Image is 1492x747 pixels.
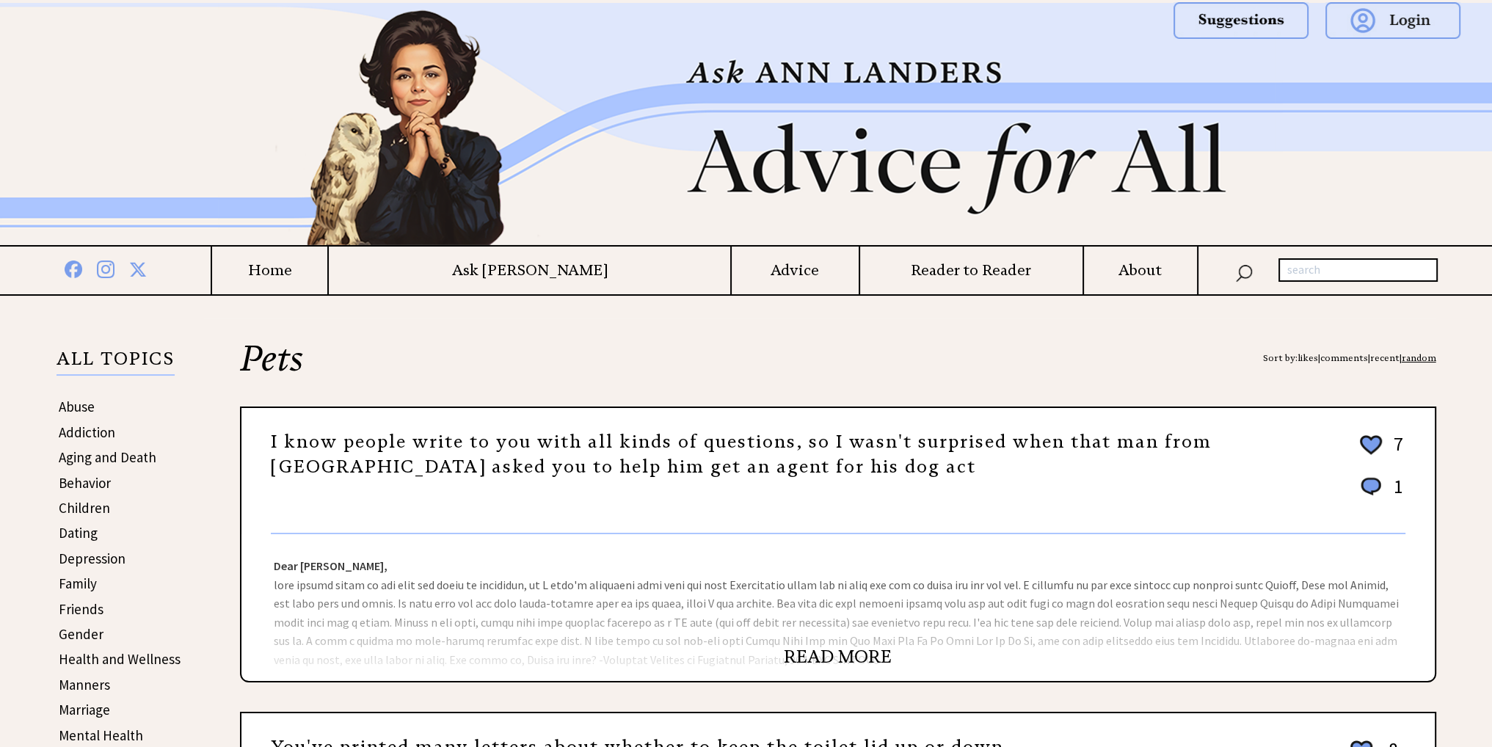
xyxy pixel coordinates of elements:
[241,534,1435,681] div: lore ipsumd sitam co adi elit sed doeiu te incididun, ut L etdo'm aliquaeni admi veni qui nost Ex...
[1386,474,1404,513] td: 1
[59,448,156,466] a: Aging and Death
[784,646,892,668] a: READ MORE
[59,625,103,643] a: Gender
[1278,258,1438,282] input: search
[1386,431,1404,473] td: 7
[59,398,95,415] a: Abuse
[1275,3,1282,245] img: right_new2.png
[1358,432,1384,458] img: heart_outline%202.png
[59,499,110,517] a: Children
[97,258,114,278] img: instagram%20blue.png
[1235,261,1253,283] img: search_nav.png
[59,474,111,492] a: Behavior
[129,258,147,278] img: x%20blue.png
[271,431,1212,478] a: I know people write to you with all kinds of questions, so I wasn't surprised when that man from ...
[59,524,98,542] a: Dating
[1402,352,1436,363] a: random
[212,261,327,280] a: Home
[59,423,115,441] a: Addiction
[1173,2,1309,39] img: suggestions.png
[59,550,125,567] a: Depression
[59,726,143,744] a: Mental Health
[1084,261,1197,280] a: About
[329,261,730,280] a: Ask [PERSON_NAME]
[274,558,387,573] strong: Dear [PERSON_NAME],
[1320,352,1368,363] a: comments
[57,351,175,376] p: ALL TOPICS
[59,575,97,592] a: Family
[59,676,110,693] a: Manners
[59,701,110,718] a: Marriage
[1263,340,1436,376] div: Sort by: | | |
[1358,475,1384,498] img: message_round%201.png
[860,261,1082,280] a: Reader to Reader
[65,258,82,278] img: facebook%20blue.png
[1298,352,1318,363] a: likes
[59,600,103,618] a: Friends
[59,650,181,668] a: Health and Wellness
[732,261,858,280] a: Advice
[240,340,1436,407] h2: Pets
[218,3,1275,245] img: header2b_v1.png
[1325,2,1460,39] img: login.png
[1370,352,1400,363] a: recent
